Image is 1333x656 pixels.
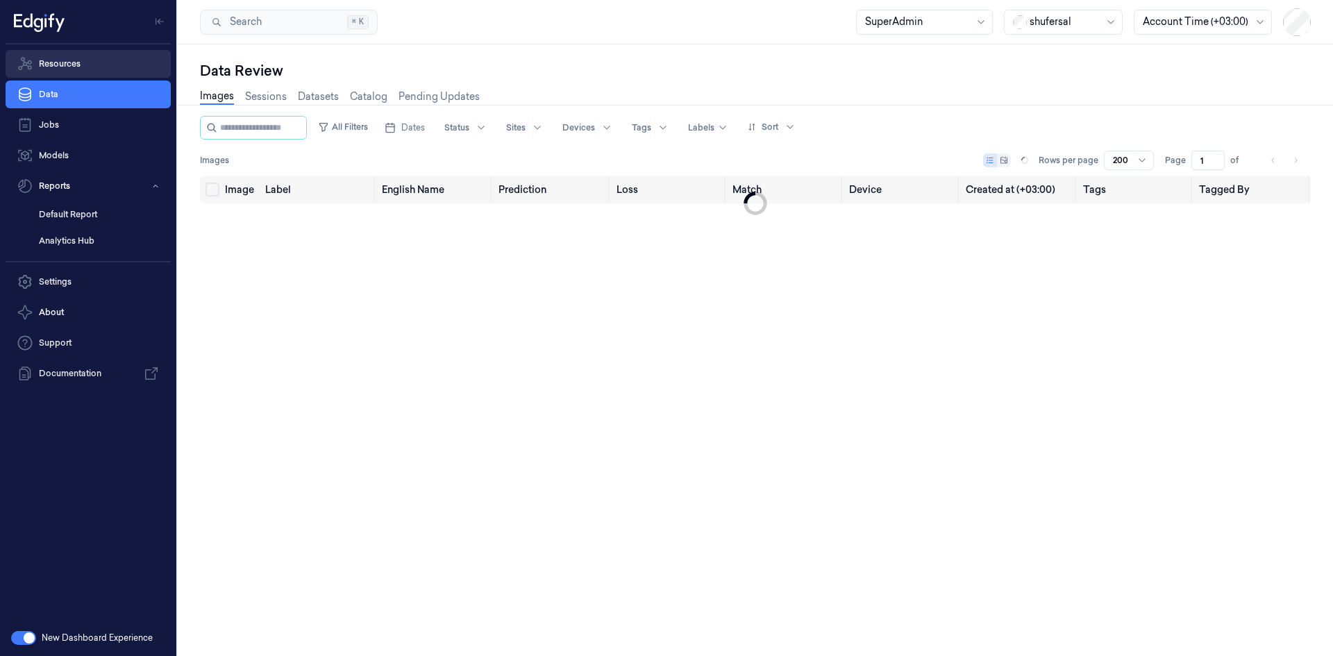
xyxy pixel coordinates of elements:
a: Resources [6,50,171,78]
nav: pagination [1264,151,1305,170]
th: Device [844,176,960,203]
p: Rows per page [1039,154,1098,167]
button: Toggle Navigation [149,10,171,33]
span: Images [200,154,229,167]
span: Page [1165,154,1186,167]
span: Search [224,15,262,29]
th: Prediction [493,176,611,203]
a: Catalog [350,90,387,104]
th: Image [219,176,260,203]
th: Label [260,176,376,203]
a: Images [200,89,234,105]
span: of [1230,154,1252,167]
a: Support [6,329,171,357]
a: Documentation [6,360,171,387]
th: Tags [1078,176,1193,203]
div: Data Review [200,61,1311,81]
button: Search⌘K [200,10,378,35]
a: Datasets [298,90,339,104]
a: Default Report [28,203,171,226]
th: Loss [611,176,727,203]
a: Jobs [6,111,171,139]
button: Dates [379,117,430,139]
button: Reports [6,172,171,200]
a: Models [6,142,171,169]
a: Sessions [245,90,287,104]
a: Pending Updates [399,90,480,104]
button: Select all [206,183,219,196]
a: Analytics Hub [28,229,171,253]
span: Dates [401,121,425,134]
a: Data [6,81,171,108]
th: Match [727,176,844,203]
a: Settings [6,268,171,296]
th: Tagged By [1193,176,1311,203]
button: About [6,298,171,326]
th: Created at (+03:00) [960,176,1078,203]
button: All Filters [312,116,374,138]
th: English Name [376,176,493,203]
